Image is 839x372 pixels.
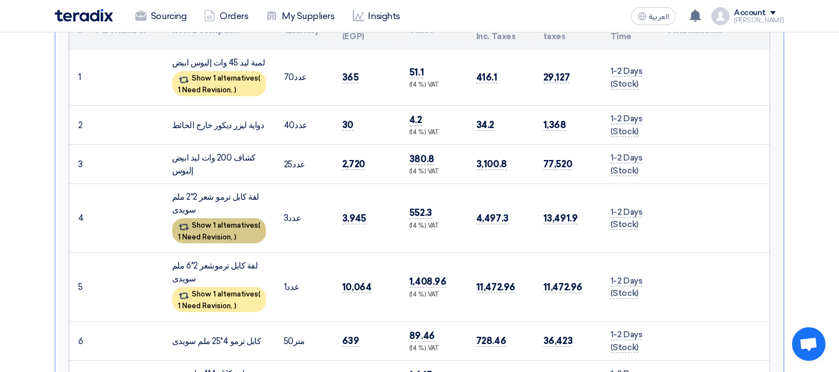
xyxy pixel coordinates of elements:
span: 50 [284,336,293,346]
div: (14 %) VAT [409,81,458,90]
span: 1-2 Days (Stock) [610,207,642,230]
span: 1 Need Revision, [178,86,233,94]
span: 89.46 [409,330,435,342]
span: ( [258,221,260,229]
span: 70 [284,72,294,82]
span: ( [258,290,260,298]
span: 40 [284,120,295,130]
td: 3 [69,145,87,184]
div: Show 1 alternatives [172,287,266,312]
div: لفة كابل ترمو شعر 2*2 ملم سويدى [172,191,266,216]
td: عدد [275,145,333,184]
span: 10,064 [342,281,371,293]
div: Account [734,8,766,18]
span: 639 [342,335,359,347]
td: عدد [275,50,333,106]
span: العربية [649,13,669,21]
img: Teradix logo [55,9,113,22]
td: عدد [275,253,333,322]
span: 4.2 [409,114,422,126]
button: العربية [631,7,676,25]
div: دواية ليزر ديكور خارج الحائط [172,119,266,132]
span: 4,497.3 [476,213,509,224]
div: لفة كابل ترموشعر 2*6 ملم سويدى [172,260,266,285]
span: 29,127 [543,72,570,83]
img: profile_test.png [712,7,729,25]
span: 1-2 Days (Stock) [610,66,642,90]
div: كشاف 200 وات ليد ابيض إليوس [172,152,266,177]
span: 365 [342,72,359,83]
td: 6 [69,322,87,361]
span: 1-2 Days (Stock) [610,329,642,353]
td: عدد [275,184,333,253]
div: Show 1 alternatives [172,71,266,96]
td: 1 [69,50,87,106]
div: Open chat [792,327,826,361]
span: 2,720 [342,158,365,170]
span: 1,368 [543,119,566,131]
span: 13,491.9 [543,213,577,224]
div: (14 %) VAT [409,167,458,177]
span: ) [234,233,236,241]
span: 3,945 [342,213,366,224]
span: 51.1 [409,67,424,78]
span: 380.8 [409,153,434,165]
div: (14 %) VAT [409,344,458,354]
div: كابل ترمو 4*25 ملم سويدى [172,335,266,348]
td: 2 [69,106,87,145]
span: ) [234,302,236,310]
div: Show 1 alternatives [172,218,266,243]
td: 4 [69,184,87,253]
span: ) [234,86,236,94]
span: 1,408.96 [409,276,446,288]
span: 1 Need Revision, [178,233,233,241]
a: Orders [195,4,257,29]
a: My Suppliers [257,4,343,29]
span: 25 [284,159,292,169]
span: 728.46 [476,335,506,347]
span: 11,472.96 [543,281,582,293]
td: عدد [275,106,333,145]
span: 1-2 Days (Stock) [610,114,642,137]
span: 34.2 [476,119,494,131]
div: (14 %) VAT [409,222,458,231]
td: متر [275,322,333,361]
span: 77,520 [543,158,572,170]
span: ( [258,74,260,82]
span: 1 Need Revision, [178,302,233,310]
a: Insights [344,4,409,29]
div: [PERSON_NAME] [734,17,784,23]
span: 30 [342,119,353,131]
div: لمبة ليد 45 وات إليوس ابيض [172,56,266,69]
span: 3,100.8 [476,158,507,170]
span: 3 [284,213,288,223]
span: 36,423 [543,335,572,347]
td: 5 [69,253,87,322]
div: (14 %) VAT [409,290,458,300]
span: 1-2 Days (Stock) [610,153,642,176]
span: 1 [284,282,287,292]
span: 11,472.96 [476,281,515,293]
span: 1-2 Days (Stock) [610,276,642,299]
a: Sourcing [126,4,195,29]
span: 552.3 [409,207,432,219]
span: 416.1 [476,72,497,83]
div: (14 %) VAT [409,128,458,138]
